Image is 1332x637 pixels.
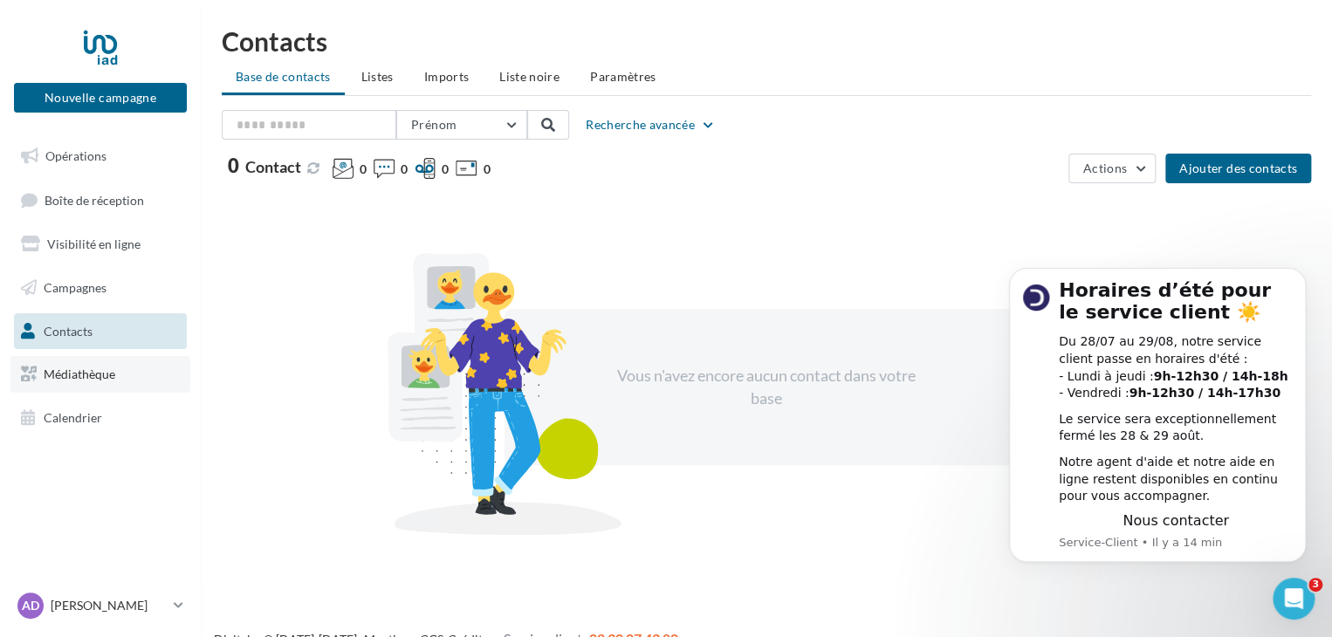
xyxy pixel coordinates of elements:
[10,356,190,393] a: Médiathèque
[10,270,190,306] a: Campagnes
[44,366,115,381] span: Médiathèque
[10,400,190,436] a: Calendrier
[10,226,190,263] a: Visibilité en ligne
[245,157,301,176] span: Contact
[616,365,917,409] div: Vous n'avez encore aucun contact dans votre base
[45,148,106,163] span: Opérations
[983,243,1332,590] iframe: Intercom notifications message
[10,138,190,175] a: Opérations
[44,280,106,295] span: Campagnes
[14,589,187,622] a: AD [PERSON_NAME]
[499,69,560,84] span: Liste noire
[10,313,190,350] a: Contacts
[360,161,367,178] span: 0
[44,323,93,338] span: Contacts
[228,156,239,175] span: 0
[1068,154,1156,183] button: Actions
[47,236,141,251] span: Visibilité en ligne
[1273,578,1315,620] iframe: Intercom live chat
[14,83,187,113] button: Nouvelle campagne
[1308,578,1322,592] span: 3
[579,114,723,135] button: Recherche avancée
[590,69,656,84] span: Paramètres
[10,182,190,219] a: Boîte de réception
[483,161,490,178] span: 0
[361,69,394,84] span: Listes
[45,192,144,207] span: Boîte de réception
[411,117,457,132] span: Prénom
[396,110,527,140] button: Prénom
[1083,161,1127,175] span: Actions
[44,410,102,425] span: Calendrier
[424,69,469,84] span: Imports
[1165,154,1311,183] button: Ajouter des contacts
[51,597,167,614] p: [PERSON_NAME]
[442,161,449,178] span: 0
[401,161,408,178] span: 0
[22,597,39,614] span: AD
[222,28,1311,54] h1: Contacts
